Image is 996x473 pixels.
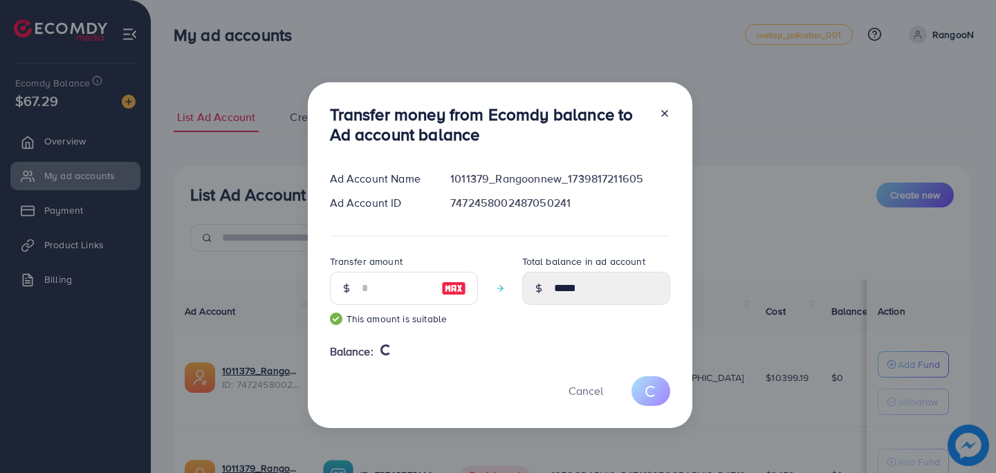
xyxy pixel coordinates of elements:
span: Balance: [330,344,373,360]
div: 7472458002487050241 [439,195,681,211]
small: This amount is suitable [330,312,478,326]
img: guide [330,313,342,325]
div: Ad Account ID [319,195,440,211]
img: image [441,280,466,297]
span: Cancel [569,383,603,398]
label: Transfer amount [330,254,403,268]
div: 1011379_Rangoonnew_1739817211605 [439,171,681,187]
button: Cancel [551,376,620,406]
h3: Transfer money from Ecomdy balance to Ad account balance [330,104,648,145]
div: Ad Account Name [319,171,440,187]
label: Total balance in ad account [522,254,645,268]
